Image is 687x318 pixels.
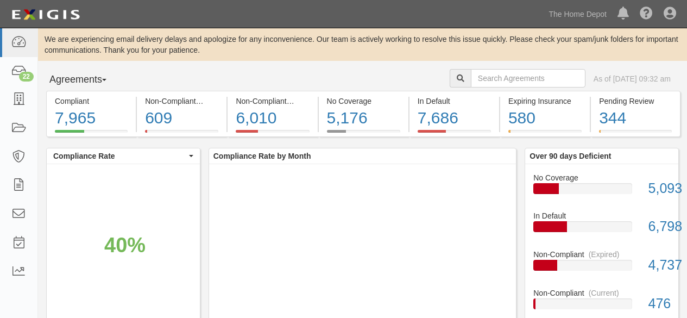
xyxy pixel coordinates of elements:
[533,288,670,318] a: Non-Compliant(Current)476
[589,288,619,298] div: (Current)
[533,172,670,211] a: No Coverage5,093
[104,230,146,260] div: 40%
[46,130,136,139] a: Compliant7,965
[291,96,322,107] div: (Expired)
[327,96,400,107] div: No Coverage
[19,72,34,82] div: 22
[418,96,491,107] div: In Default
[591,130,680,139] a: Pending Review344
[599,107,672,130] div: 344
[137,130,226,139] a: Non-Compliant(Current)609
[47,148,200,164] button: Compliance Rate
[200,96,231,107] div: (Current)
[533,210,670,249] a: In Default6,798
[319,130,408,139] a: No Coverage5,176
[228,130,317,139] a: Non-Compliant(Expired)6,010
[145,107,218,130] div: 609
[471,69,585,88] input: Search Agreements
[236,96,309,107] div: Non-Compliant (Expired)
[418,107,491,130] div: 7,686
[525,172,678,183] div: No Coverage
[236,107,309,130] div: 6,010
[640,255,678,275] div: 4,737
[8,5,83,24] img: logo-5460c22ac91f19d4615b14bd174203de0afe785f0fc80cf4dbbc73dc1793850b.png
[589,249,620,260] div: (Expired)
[543,3,612,25] a: The Home Depot
[38,34,687,55] div: We are experiencing email delivery delays and apologize for any inconvenience. Our team is active...
[55,107,128,130] div: 7,965
[640,294,678,314] div: 476
[525,249,678,260] div: Non-Compliant
[327,107,400,130] div: 5,176
[508,107,582,130] div: 580
[55,96,128,107] div: Compliant
[525,210,678,221] div: In Default
[145,96,218,107] div: Non-Compliant (Current)
[533,249,670,288] a: Non-Compliant(Expired)4,737
[525,288,678,298] div: Non-Compliant
[53,151,186,161] span: Compliance Rate
[508,96,582,107] div: Expiring Insurance
[213,152,311,160] b: Compliance Rate by Month
[594,73,671,84] div: As of [DATE] 09:32 am
[640,217,678,236] div: 6,798
[500,130,590,139] a: Expiring Insurance580
[46,69,128,91] button: Agreements
[640,8,653,21] i: Help Center - Complianz
[599,96,672,107] div: Pending Review
[409,130,499,139] a: In Default7,686
[530,152,611,160] b: Over 90 days Deficient
[640,179,678,198] div: 5,093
